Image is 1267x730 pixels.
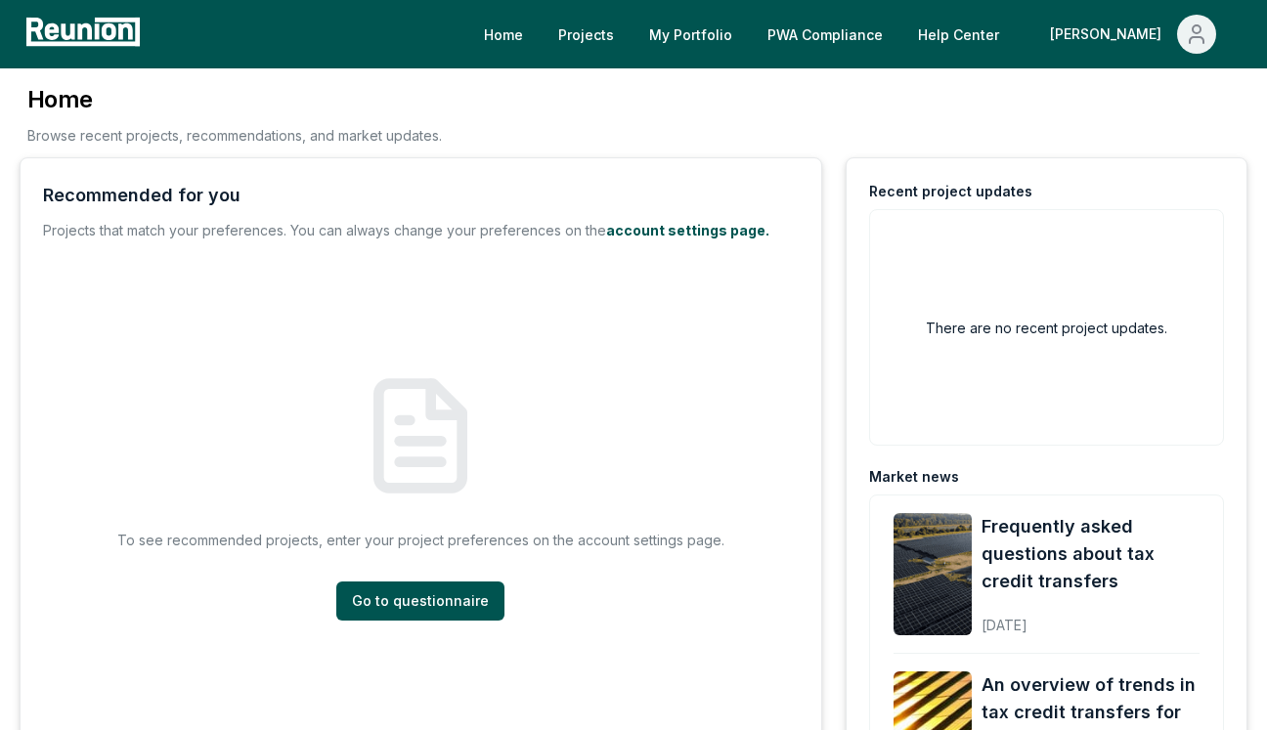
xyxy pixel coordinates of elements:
[27,84,442,115] h3: Home
[633,15,748,54] a: My Portfolio
[27,125,442,146] p: Browse recent projects, recommendations, and market updates.
[752,15,898,54] a: PWA Compliance
[926,318,1167,338] h2: There are no recent project updates.
[982,513,1200,595] a: Frequently asked questions about tax credit transfers
[43,182,240,209] div: Recommended for you
[1034,15,1232,54] button: [PERSON_NAME]
[1050,15,1169,54] div: [PERSON_NAME]
[902,15,1015,54] a: Help Center
[606,222,769,238] a: account settings page.
[543,15,630,54] a: Projects
[43,222,606,238] span: Projects that match your preferences. You can always change your preferences on the
[869,467,959,487] div: Market news
[982,601,1200,635] div: [DATE]
[869,182,1032,201] div: Recent project updates
[894,513,972,635] img: Frequently asked questions about tax credit transfers
[468,15,539,54] a: Home
[468,15,1247,54] nav: Main
[117,530,724,550] p: To see recommended projects, enter your project preferences on the account settings page.
[336,581,504,621] a: Go to questionnaire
